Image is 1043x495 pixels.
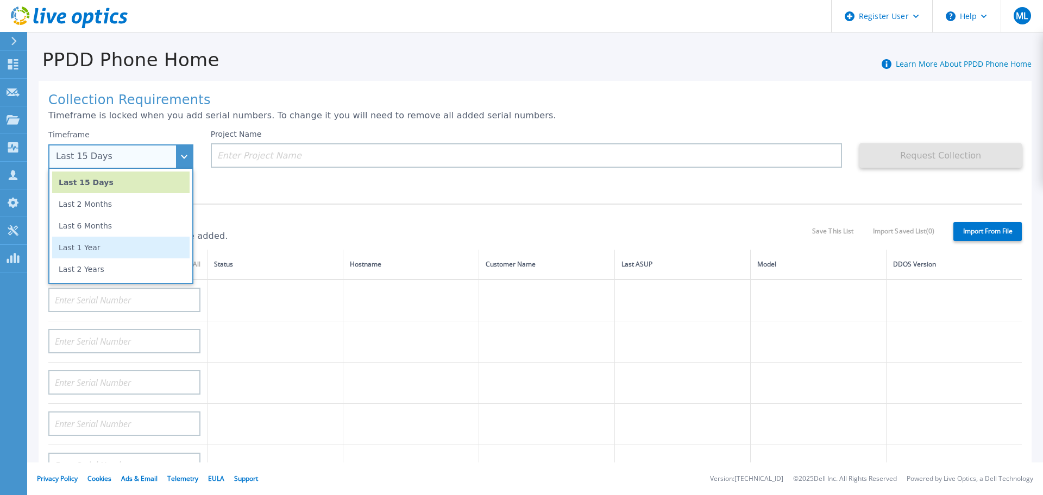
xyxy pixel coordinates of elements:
[710,475,783,483] li: Version: [TECHNICAL_ID]
[793,475,897,483] li: © 2025 Dell Inc. All Rights Reserved
[343,250,479,280] th: Hostname
[52,193,190,215] li: Last 2 Months
[48,231,812,241] p: 0 of 20 (max) serial numbers are added.
[121,474,158,483] a: Ads & Email
[208,474,224,483] a: EULA
[896,59,1032,69] a: Learn More About PPDD Phone Home
[48,213,812,228] h1: Serial Numbers
[479,250,614,280] th: Customer Name
[886,250,1022,280] th: DDOS Version
[907,475,1033,483] li: Powered by Live Optics, a Dell Technology
[211,130,262,138] label: Project Name
[48,370,200,395] input: Enter Serial Number
[167,474,198,483] a: Telemetry
[52,237,190,258] li: Last 1 Year
[48,329,200,353] input: Enter Serial Number
[48,93,1022,108] h1: Collection Requirements
[52,172,190,193] li: Last 15 Days
[27,49,219,71] h1: PPDD Phone Home
[48,111,1022,120] p: Timeframe is locked when you add serial numbers. To change it you will need to remove all added s...
[52,258,190,280] li: Last 2 Years
[48,411,200,436] input: Enter Serial Number
[234,474,258,483] a: Support
[614,250,750,280] th: Last ASUP
[48,130,90,139] label: Timeframe
[56,151,174,161] div: Last 15 Days
[87,474,111,483] a: Cookies
[37,474,78,483] a: Privacy Policy
[859,143,1022,168] button: Request Collection
[48,288,200,312] input: Enter Serial Number
[208,250,343,280] th: Status
[211,143,843,168] input: Enter Project Name
[953,222,1022,241] label: Import From File
[52,215,190,237] li: Last 6 Months
[1016,11,1028,20] span: ML
[48,453,200,477] input: Enter Serial Number
[750,250,886,280] th: Model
